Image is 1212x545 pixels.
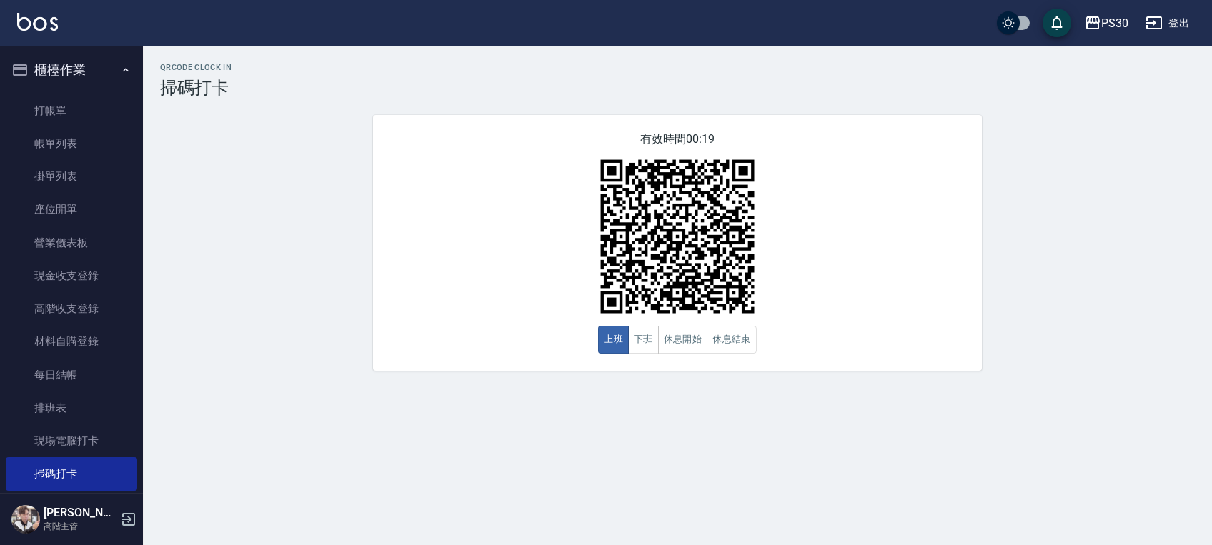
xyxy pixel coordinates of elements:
[6,193,137,226] a: 座位開單
[160,78,1195,98] h3: 掃碼打卡
[6,226,137,259] a: 營業儀表板
[44,506,116,520] h5: [PERSON_NAME]
[1101,14,1128,32] div: PS30
[598,326,629,354] button: 上班
[6,359,137,391] a: 每日結帳
[6,127,137,160] a: 帳單列表
[373,115,982,371] div: 有效時間 00:19
[44,520,116,533] p: 高階主管
[707,326,757,354] button: 休息結束
[6,51,137,89] button: 櫃檯作業
[6,160,137,193] a: 掛單列表
[628,326,659,354] button: 下班
[6,457,137,490] a: 掃碼打卡
[658,326,708,354] button: 休息開始
[6,94,137,127] a: 打帳單
[6,391,137,424] a: 排班表
[6,259,137,292] a: 現金收支登錄
[1140,10,1195,36] button: 登出
[6,325,137,358] a: 材料自購登錄
[6,292,137,325] a: 高階收支登錄
[11,505,40,534] img: Person
[160,63,1195,72] h2: QRcode Clock In
[1078,9,1134,38] button: PS30
[17,13,58,31] img: Logo
[6,424,137,457] a: 現場電腦打卡
[1043,9,1071,37] button: save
